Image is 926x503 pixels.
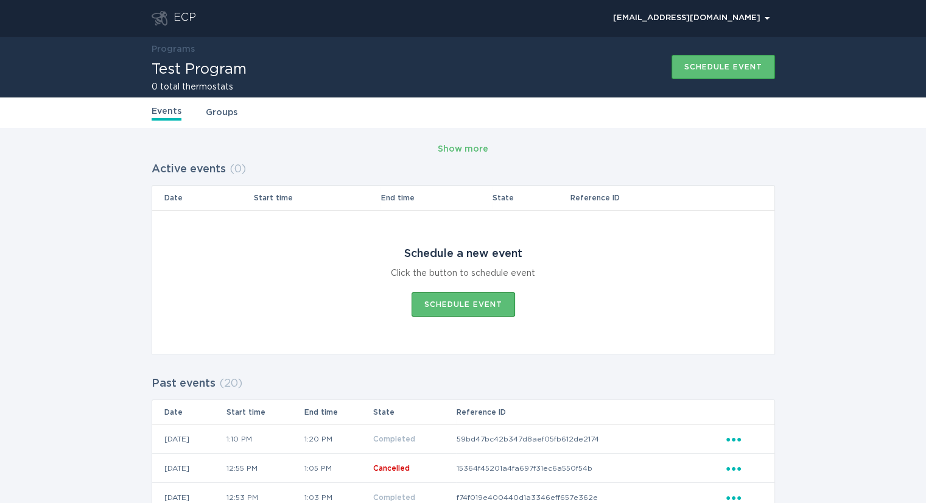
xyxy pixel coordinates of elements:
div: Schedule a new event [404,247,522,261]
td: 1:10 PM [226,424,304,454]
th: State [373,400,456,424]
tr: e5f4f6dc015d46ea84fed8c28f097cbf [152,424,774,454]
span: Completed [373,435,415,443]
button: Open user account details [608,9,775,27]
td: 59bd47bc42b347d8aef05fb612de2174 [456,424,726,454]
tr: 63e5e81263bd488fb192221522cffca8 [152,454,774,483]
th: State [492,186,570,210]
td: [DATE] [152,454,226,483]
div: Schedule event [684,63,762,71]
td: 15364f45201a4fa697f31ec6a550f54b [456,454,726,483]
a: Programs [152,45,195,54]
h2: 0 total thermostats [152,83,247,91]
td: [DATE] [152,424,226,454]
th: End time [304,400,373,424]
button: Schedule event [412,292,515,317]
div: ECP [174,11,196,26]
th: Date [152,400,226,424]
th: Start time [226,400,304,424]
span: ( 20 ) [219,378,242,389]
div: Popover menu [726,462,762,475]
th: Reference ID [456,400,726,424]
div: Schedule event [424,301,502,308]
td: 1:20 PM [304,424,373,454]
div: Popover menu [726,432,762,446]
tr: Table Headers [152,186,774,210]
th: Date [152,186,254,210]
th: Reference ID [570,186,726,210]
span: Cancelled [373,465,410,472]
span: Completed [373,494,415,501]
h1: Test Program [152,62,247,77]
h2: Active events [152,158,226,180]
span: ( 0 ) [230,164,246,175]
td: 1:05 PM [304,454,373,483]
div: [EMAIL_ADDRESS][DOMAIN_NAME] [613,15,770,22]
div: Click the button to schedule event [391,267,535,280]
th: Start time [253,186,380,210]
a: Groups [206,106,237,119]
div: Popover menu [608,9,775,27]
td: 12:55 PM [226,454,304,483]
h2: Past events [152,373,216,395]
th: End time [381,186,492,210]
button: Show more [438,140,488,158]
tr: Table Headers [152,400,774,424]
a: Events [152,105,181,121]
div: Show more [438,142,488,156]
button: Schedule event [672,55,775,79]
button: Go to dashboard [152,11,167,26]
